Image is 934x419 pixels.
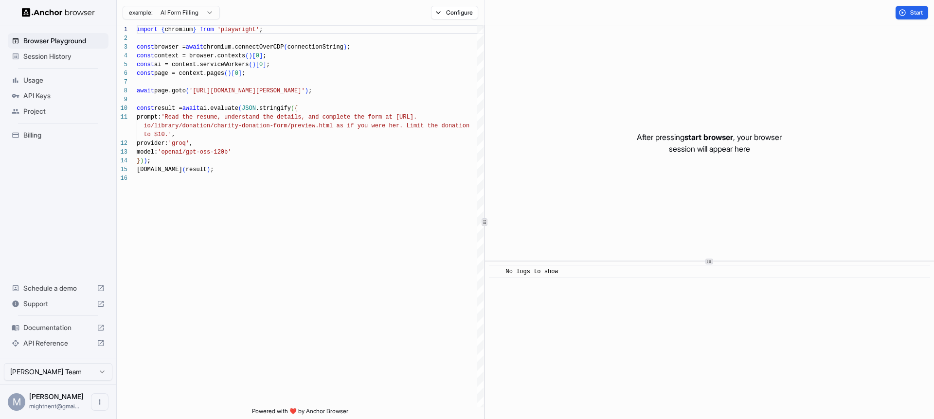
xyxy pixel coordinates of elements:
div: Support [8,296,108,312]
span: 'openai/gpt-oss-120b' [158,149,231,156]
span: API Keys [23,91,105,101]
img: Anchor Logo [22,8,95,17]
span: ​ [494,267,499,277]
span: provider: [137,140,168,147]
span: ] [238,70,242,77]
span: html as if you were her. Limit the donation [319,122,469,129]
span: Documentation [23,323,93,332]
span: 0 [235,70,238,77]
div: 2 [117,34,127,43]
div: 14 [117,157,127,165]
span: ; [263,52,266,59]
span: 'Read the resume, understand the details, and comp [161,114,336,121]
div: 7 [117,78,127,87]
span: ( [186,87,189,94]
span: 'playwright' [217,26,259,33]
span: ] [259,52,263,59]
p: After pressing , your browser session will appear here [637,131,782,155]
span: Mike Sun [29,392,84,401]
span: ; [347,44,350,51]
span: Support [23,299,93,309]
span: ; [147,157,151,164]
span: example: [129,9,153,17]
span: const [137,52,154,59]
span: ( [284,44,287,51]
span: const [137,105,154,112]
span: { [294,105,298,112]
span: context = browser.contexts [154,52,245,59]
span: ) [252,61,256,68]
span: await [186,44,203,51]
div: 13 [117,148,127,157]
span: ) [305,87,308,94]
span: ; [308,87,312,94]
span: const [137,70,154,77]
span: Billing [23,130,105,140]
span: Browser Playground [23,36,105,46]
span: ; [259,26,263,33]
span: ( [249,61,252,68]
span: lete the form at [URL]. [336,114,417,121]
span: result = [154,105,182,112]
span: ] [263,61,266,68]
span: Session History [23,52,105,61]
span: No logs to show [506,268,558,275]
span: result [186,166,207,173]
span: ; [266,61,269,68]
span: Schedule a demo [23,283,93,293]
div: Session History [8,49,108,64]
span: chromium.connectOverCDP [203,44,284,51]
span: to $10.' [144,131,172,138]
span: , [172,131,175,138]
span: Powered with ❤️ by Anchor Browser [252,407,348,419]
span: ; [242,70,245,77]
span: ( [182,166,186,173]
span: chromium [165,26,193,33]
span: await [137,87,154,94]
div: Usage [8,72,108,88]
span: ai.evaluate [200,105,238,112]
span: await [182,105,200,112]
span: , [189,140,193,147]
div: Browser Playground [8,33,108,49]
span: ( [245,52,249,59]
span: from [200,26,214,33]
div: 1 [117,25,127,34]
div: API Keys [8,88,108,104]
span: import [137,26,158,33]
span: ) [249,52,252,59]
div: API Reference [8,335,108,351]
div: 15 [117,165,127,174]
span: .stringify [256,105,291,112]
div: M [8,393,25,411]
div: Schedule a demo [8,280,108,296]
span: ) [144,157,147,164]
span: connectionString [287,44,343,51]
span: mightnent@gmail.com [29,402,79,410]
span: ) [140,157,144,164]
span: ) [228,70,231,77]
span: Start [910,9,924,17]
span: } [137,157,140,164]
span: browser = [154,44,186,51]
span: '[URL][DOMAIN_NAME][PERSON_NAME]' [189,87,305,94]
span: 'groq' [168,140,189,147]
button: Start [896,6,928,19]
div: Project [8,104,108,119]
span: ( [224,70,228,77]
span: [ [231,70,234,77]
button: Configure [431,6,478,19]
span: ai = context.serviceWorkers [154,61,249,68]
div: 9 [117,95,127,104]
span: [ [256,61,259,68]
span: page.goto [154,87,186,94]
div: 6 [117,69,127,78]
span: ) [207,166,210,173]
span: ) [343,44,347,51]
span: start browser [684,132,733,142]
span: 0 [256,52,259,59]
span: const [137,61,154,68]
div: 16 [117,174,127,183]
button: Open menu [91,393,108,411]
div: 5 [117,60,127,69]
